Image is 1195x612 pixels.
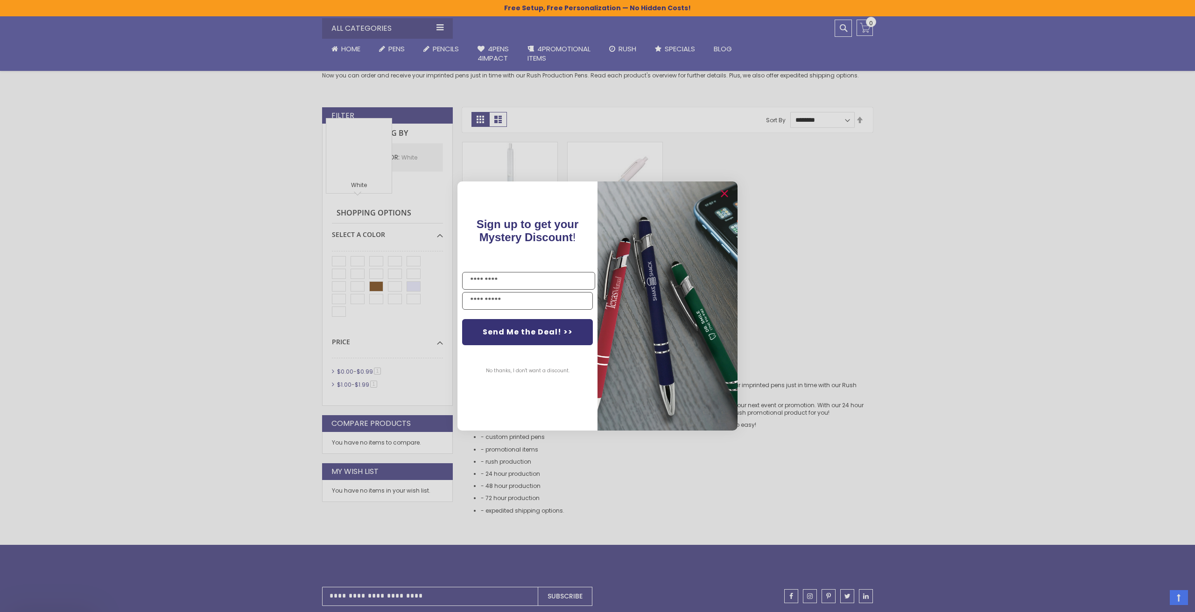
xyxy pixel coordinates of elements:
span: Sign up to get your Mystery Discount [477,218,579,243]
input: YOUR EMAIL [462,292,593,310]
span: ! [477,218,579,243]
button: No thanks, I don't want a discount. [481,359,574,382]
button: Close dialog [717,186,732,201]
iframe: Google Customer Reviews [1118,587,1195,612]
button: Send Me the Deal! >> [462,319,593,345]
img: 081b18bf-2f98-4675-a917-09431eb06994.jpeg [597,181,738,430]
